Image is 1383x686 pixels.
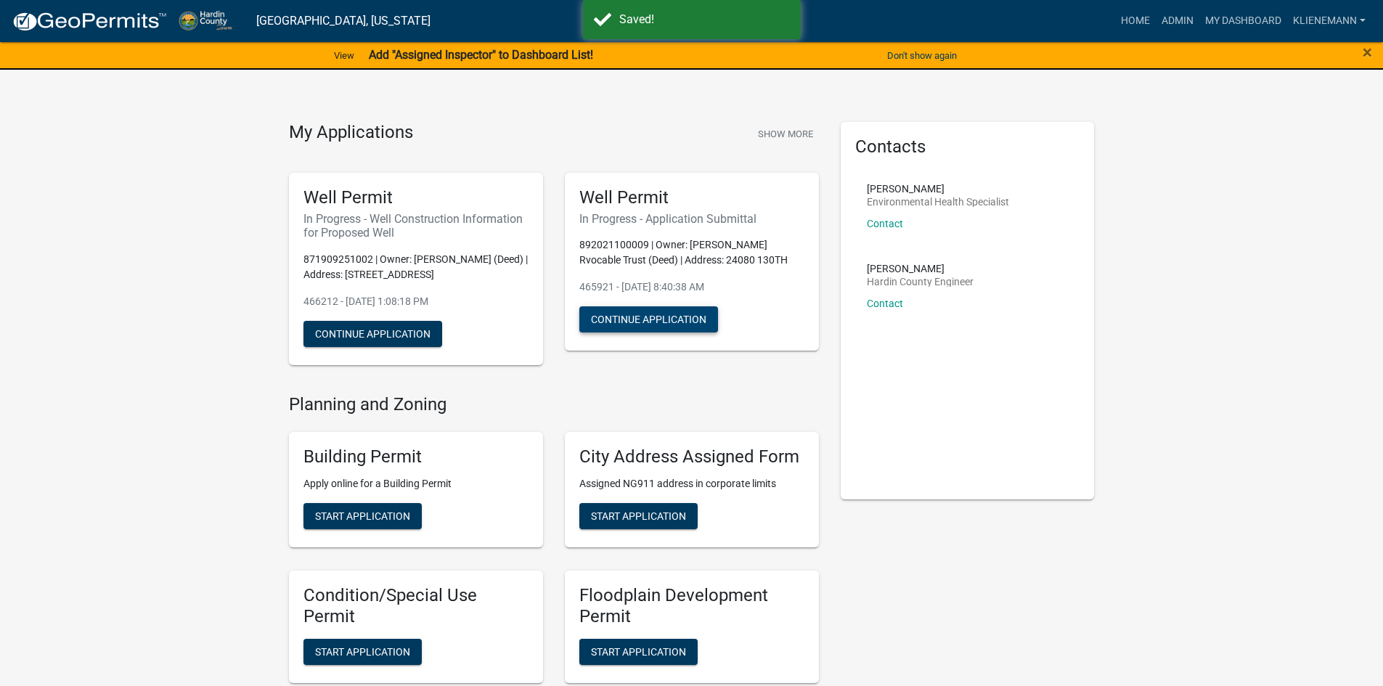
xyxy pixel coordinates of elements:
button: Start Application [579,639,698,665]
p: Assigned NG911 address in corporate limits [579,476,804,491]
h6: In Progress - Application Submittal [579,212,804,226]
button: Continue Application [303,321,442,347]
button: Show More [752,122,819,146]
a: Contact [867,298,903,309]
a: Contact [867,218,903,229]
button: Start Application [303,503,422,529]
h5: Contacts [855,136,1080,158]
button: Close [1363,44,1372,61]
p: 892021100009 | Owner: [PERSON_NAME] Rvocable Trust (Deed) | Address: 24080 130TH [579,237,804,268]
button: Start Application [579,503,698,529]
p: Apply online for a Building Permit [303,476,529,491]
span: Start Application [591,645,686,657]
a: View [328,44,360,68]
h4: My Applications [289,122,413,144]
p: [PERSON_NAME] [867,264,974,274]
span: Start Application [591,510,686,522]
a: Home [1115,7,1156,35]
span: Start Application [315,510,410,522]
p: Hardin County Engineer [867,277,974,287]
button: Start Application [303,639,422,665]
span: Start Application [315,645,410,657]
h5: Floodplain Development Permit [579,585,804,627]
p: 465921 - [DATE] 8:40:38 AM [579,279,804,295]
p: [PERSON_NAME] [867,184,1009,194]
p: Environmental Health Specialist [867,197,1009,207]
a: klienemann [1287,7,1371,35]
a: [GEOGRAPHIC_DATA], [US_STATE] [256,9,431,33]
div: Saved! [619,11,790,28]
a: My Dashboard [1199,7,1287,35]
h5: Condition/Special Use Permit [303,585,529,627]
h5: City Address Assigned Form [579,446,804,467]
strong: Add "Assigned Inspector" to Dashboard List! [369,48,593,62]
button: Continue Application [579,306,718,332]
img: Hardin County, Iowa [179,11,245,30]
p: 466212 - [DATE] 1:08:18 PM [303,294,529,309]
button: Don't show again [881,44,963,68]
h4: Planning and Zoning [289,394,819,415]
h5: Well Permit [303,187,529,208]
a: Admin [1156,7,1199,35]
h5: Building Permit [303,446,529,467]
h5: Well Permit [579,187,804,208]
p: 871909251002 | Owner: [PERSON_NAME] (Deed) | Address: [STREET_ADDRESS] [303,252,529,282]
span: × [1363,42,1372,62]
h6: In Progress - Well Construction Information for Proposed Well [303,212,529,240]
